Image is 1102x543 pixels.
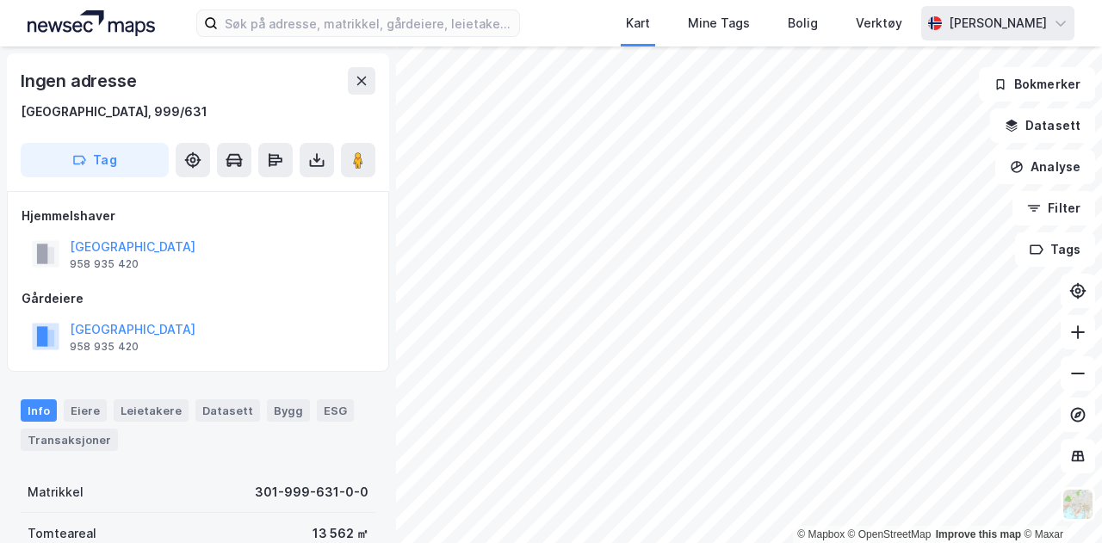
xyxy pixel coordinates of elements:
div: Matrikkel [28,482,84,503]
div: 958 935 420 [70,257,139,271]
div: Eiere [64,399,107,422]
div: Kart [626,13,650,34]
div: Mine Tags [688,13,750,34]
button: Tag [21,143,169,177]
button: Analyse [995,150,1095,184]
div: Datasett [195,399,260,422]
button: Bokmerker [979,67,1095,102]
iframe: Chat Widget [1016,460,1102,543]
a: OpenStreetMap [848,528,932,540]
a: Mapbox [797,528,845,540]
a: Improve this map [936,528,1021,540]
div: [PERSON_NAME] [949,13,1047,34]
div: [GEOGRAPHIC_DATA], 999/631 [21,102,207,122]
div: Bolig [788,13,818,34]
button: Tags [1015,232,1095,267]
img: logo.a4113a55bc3d86da70a041830d287a7e.svg [28,10,155,36]
div: Bygg [267,399,310,422]
div: 958 935 420 [70,340,139,354]
div: Info [21,399,57,422]
button: Filter [1012,191,1095,225]
div: Transaksjoner [21,429,118,451]
div: Leietakere [114,399,189,422]
button: Datasett [990,108,1095,143]
div: Gårdeiere [22,288,375,309]
div: Kontrollprogram for chat [1016,460,1102,543]
div: Ingen adresse [21,67,139,95]
div: ESG [317,399,354,422]
div: Hjemmelshaver [22,206,375,226]
div: Verktøy [856,13,902,34]
input: Søk på adresse, matrikkel, gårdeiere, leietakere eller personer [218,10,519,36]
div: 301-999-631-0-0 [255,482,368,503]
